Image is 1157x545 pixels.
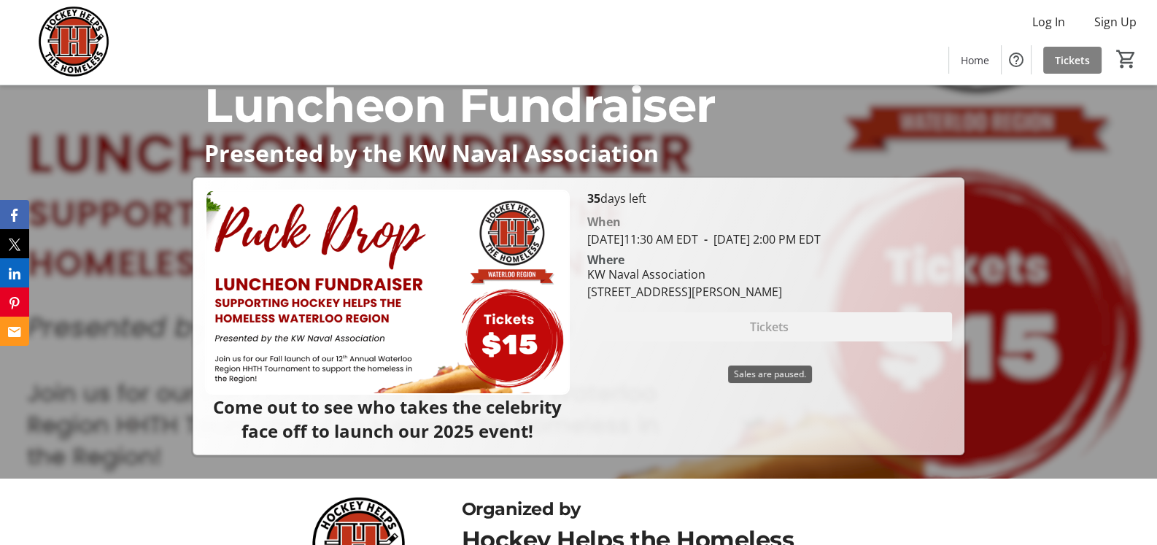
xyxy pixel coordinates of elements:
span: Home [961,53,989,68]
p: Presented by the KW Naval Association [204,140,952,166]
div: Sales are paused. [728,366,812,383]
button: Sign Up [1083,10,1148,34]
div: When [587,213,621,231]
span: Log In [1032,13,1065,31]
div: KW Naval Association [587,266,782,283]
img: Hockey Helps the Homeless's Logo [9,6,139,79]
a: Tickets [1043,47,1102,74]
p: Luncheon Fundraiser [204,70,952,140]
div: Where [587,254,624,266]
strong: Come out to see who takes the celebrity face off to launch our 2025 event! [213,395,562,443]
span: 35 [587,190,600,206]
div: [STREET_ADDRESS][PERSON_NAME] [587,283,782,301]
a: Home [949,47,1001,74]
button: Log In [1021,10,1077,34]
span: - [698,231,713,247]
span: [DATE] 11:30 AM EDT [587,231,698,247]
span: Sign Up [1094,13,1137,31]
span: Tickets [1055,53,1090,68]
p: days left [587,190,952,207]
button: Help [1002,45,1031,74]
span: [DATE] 2:00 PM EDT [698,231,821,247]
div: Organized by [462,496,884,522]
img: Campaign CTA Media Photo [205,190,570,395]
button: Cart [1113,46,1139,72]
